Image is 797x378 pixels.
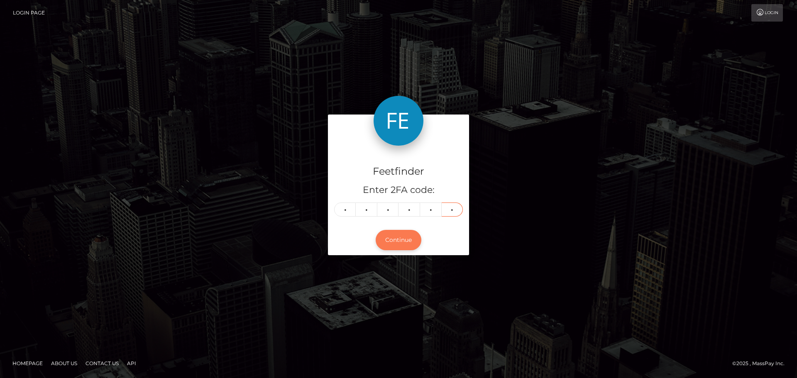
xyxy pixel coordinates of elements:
[334,164,463,179] h4: Feetfinder
[13,4,45,22] a: Login Page
[334,184,463,197] h5: Enter 2FA code:
[9,357,46,370] a: Homepage
[376,230,421,250] button: Continue
[124,357,139,370] a: API
[374,96,423,146] img: Feetfinder
[751,4,783,22] a: Login
[732,359,791,368] div: © 2025 , MassPay Inc.
[82,357,122,370] a: Contact Us
[48,357,81,370] a: About Us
